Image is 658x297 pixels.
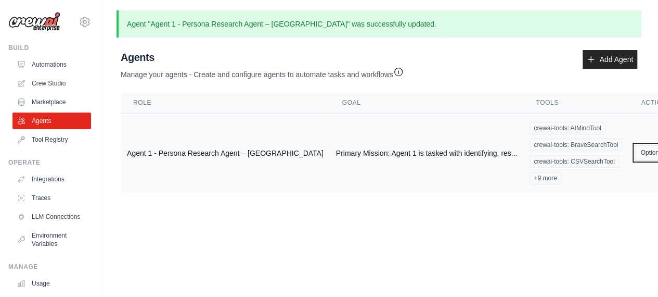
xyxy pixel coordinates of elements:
[12,190,91,206] a: Traces
[8,12,60,32] img: Logo
[8,158,91,167] div: Operate
[530,139,622,151] span: crewai-tools: BraveSearchTool
[121,114,330,193] td: Agent 1 - Persona Research Agent – [GEOGRAPHIC_DATA]
[8,44,91,52] div: Build
[12,227,91,252] a: Environment Variables
[12,113,91,129] a: Agents
[12,75,91,92] a: Crew Studio
[530,172,561,184] span: +9 more
[8,263,91,271] div: Manage
[330,92,524,114] th: Goal
[530,155,618,168] span: crewai-tools: CSVSearchTool
[12,275,91,292] a: Usage
[583,50,637,69] a: Add Agent
[523,92,628,114] th: Tools
[117,10,641,38] p: Agent "Agent 1 - Persona Research Agent – [GEOGRAPHIC_DATA]" was successfully updated.
[121,65,404,80] p: Manage your agents - Create and configure agents to automate tasks and workflows
[12,208,91,225] a: LLM Connections
[121,92,330,114] th: Role
[530,122,605,134] span: crewai-tools: AIMindTool
[12,94,91,110] a: Marketplace
[12,131,91,148] a: Tool Registry
[330,114,524,193] td: Primary Mission: Agent 1 is tasked with identifying, res...
[12,171,91,188] a: Integrations
[12,56,91,73] a: Automations
[121,50,404,65] h2: Agents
